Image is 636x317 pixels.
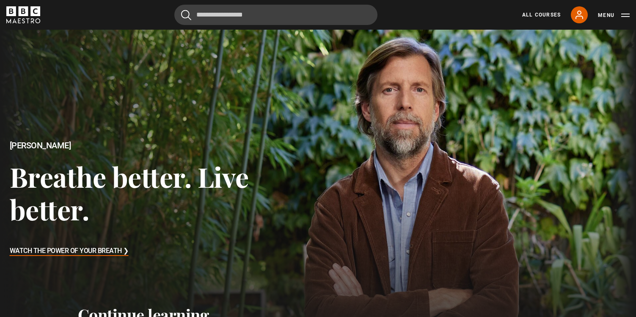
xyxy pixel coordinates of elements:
h3: Watch The Power of Your Breath ❯ [10,245,129,258]
input: Search [174,5,377,25]
button: Submit the search query [181,10,191,20]
h3: Breathe better. Live better. [10,160,255,226]
button: Toggle navigation [598,11,630,19]
svg: BBC Maestro [6,6,40,23]
h2: [PERSON_NAME] [10,141,255,150]
a: All Courses [522,11,561,19]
